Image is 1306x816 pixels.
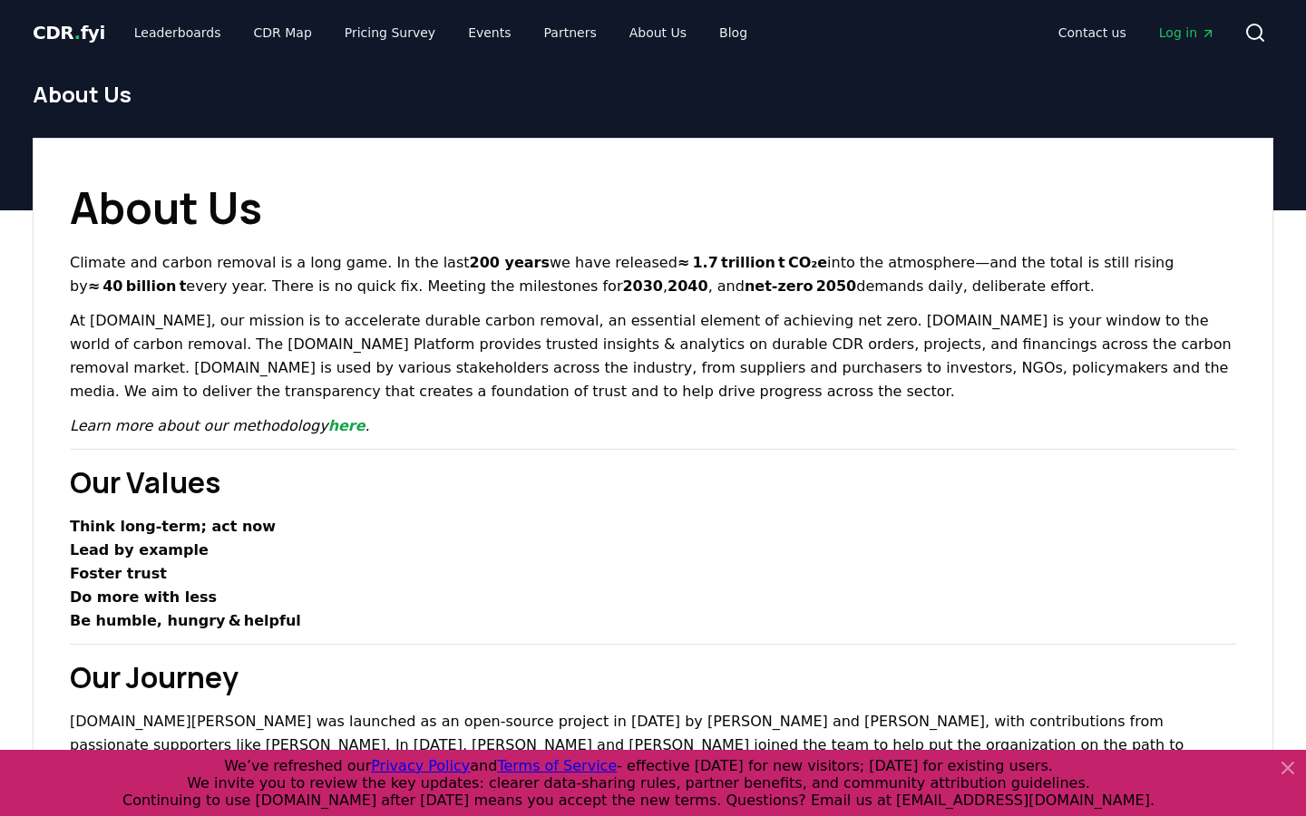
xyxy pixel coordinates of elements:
[239,16,326,49] a: CDR Map
[615,16,701,49] a: About Us
[33,20,105,45] a: CDR.fyi
[120,16,236,49] a: Leaderboards
[88,277,187,295] strong: ≈ 40 billion t
[70,461,1236,504] h2: Our Values
[70,417,370,434] em: Learn more about our methodology .
[1044,16,1141,49] a: Contact us
[330,16,450,49] a: Pricing Survey
[70,710,1236,804] p: [DOMAIN_NAME][PERSON_NAME] was launched as an open-source project in [DATE] by [PERSON_NAME] and ...
[70,565,167,582] strong: Foster trust
[470,254,550,271] strong: 200 years
[70,612,301,629] strong: Be humble, hungry & helpful
[70,251,1236,298] p: Climate and carbon removal is a long game. In the last we have released into the atmosphere—and t...
[1145,16,1230,49] a: Log in
[668,277,708,295] strong: 2040
[120,16,762,49] nav: Main
[453,16,525,49] a: Events
[328,417,365,434] a: here
[622,277,663,295] strong: 2030
[705,16,762,49] a: Blog
[745,277,856,295] strong: net‑zero 2050
[70,309,1236,403] p: At [DOMAIN_NAME], our mission is to accelerate durable carbon removal, an essential element of ac...
[1159,24,1215,42] span: Log in
[33,22,105,44] span: CDR fyi
[1044,16,1230,49] nav: Main
[70,656,1236,699] h2: Our Journey
[74,22,81,44] span: .
[70,588,217,606] strong: Do more with less
[70,518,276,535] strong: Think long‑term; act now
[530,16,611,49] a: Partners
[33,80,1273,109] h1: About Us
[70,175,1236,240] h1: About Us
[677,254,827,271] strong: ≈ 1.7 trillion t CO₂e
[70,541,209,559] strong: Lead by example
